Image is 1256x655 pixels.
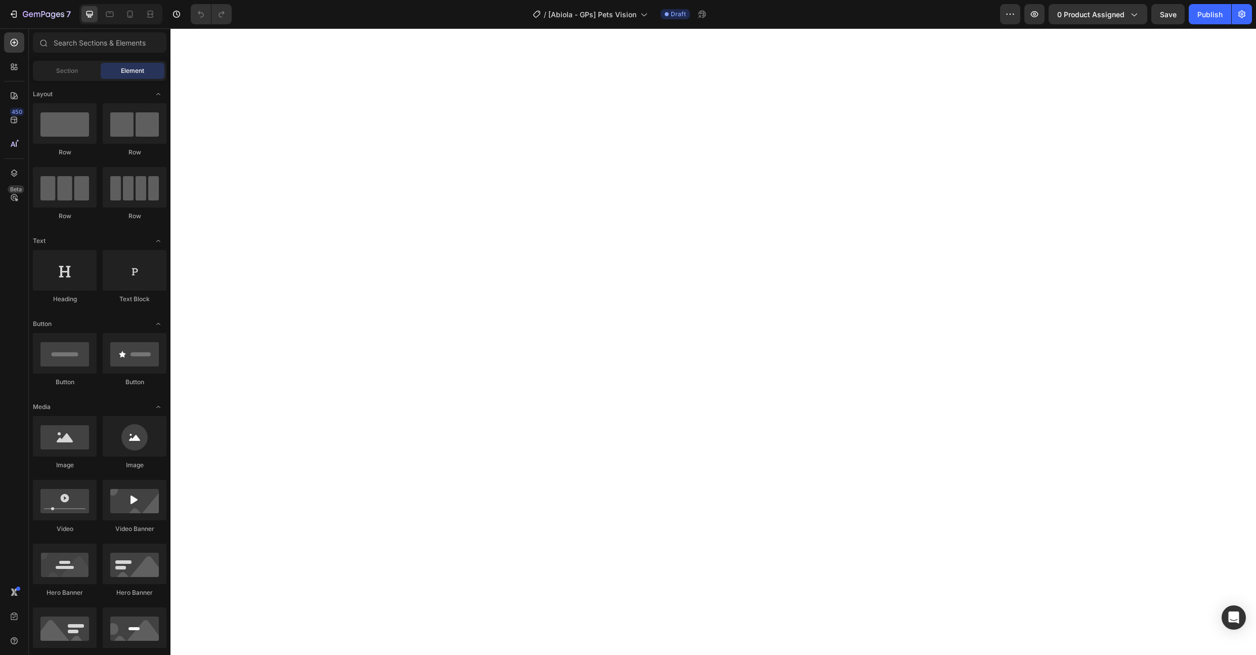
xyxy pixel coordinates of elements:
[103,212,166,221] div: Row
[33,212,97,221] div: Row
[191,4,232,24] div: Undo/Redo
[33,148,97,157] div: Row
[103,524,166,534] div: Video Banner
[10,108,24,116] div: 450
[103,461,166,470] div: Image
[1057,9,1124,20] span: 0 product assigned
[103,378,166,387] div: Button
[33,461,97,470] div: Image
[56,66,78,75] span: Section
[33,588,97,597] div: Hero Banner
[4,4,75,24] button: 7
[33,378,97,387] div: Button
[1189,4,1231,24] button: Publish
[1049,4,1147,24] button: 0 product assigned
[103,148,166,157] div: Row
[548,9,636,20] span: [Abiola - GPs] Pets Vision
[33,32,166,53] input: Search Sections & Elements
[170,28,1256,655] iframe: Design area
[33,524,97,534] div: Video
[66,8,71,20] p: 7
[103,588,166,597] div: Hero Banner
[150,399,166,415] span: Toggle open
[544,9,546,20] span: /
[1197,9,1223,20] div: Publish
[150,86,166,102] span: Toggle open
[33,402,51,412] span: Media
[103,295,166,304] div: Text Block
[33,90,53,99] span: Layout
[121,66,144,75] span: Element
[33,236,46,245] span: Text
[33,319,52,329] span: Button
[8,185,24,193] div: Beta
[671,10,686,19] span: Draft
[1160,10,1177,19] span: Save
[33,295,97,304] div: Heading
[150,233,166,249] span: Toggle open
[1222,605,1246,630] div: Open Intercom Messenger
[150,316,166,332] span: Toggle open
[1151,4,1185,24] button: Save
